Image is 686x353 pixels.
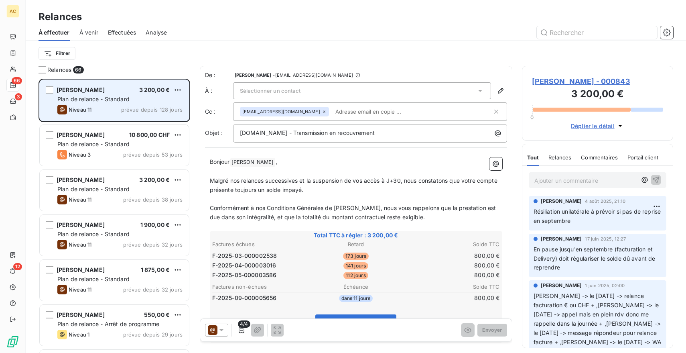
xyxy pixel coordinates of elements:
[69,196,91,203] span: Niveau 11
[404,251,500,260] td: 800,00 €
[139,86,170,93] span: 3 200,00 €
[144,311,170,318] span: 550,00 €
[527,154,539,161] span: Tout
[47,66,71,74] span: Relances
[12,77,22,84] span: 66
[57,176,105,183] span: [PERSON_NAME]
[69,106,91,113] span: Niveau 11
[477,324,507,337] button: Envoyer
[627,154,658,161] span: Portail client
[581,154,618,161] span: Commentaires
[121,106,183,113] span: prévue depuis 128 jours
[308,283,404,291] th: Échéance
[537,26,657,39] input: Rechercher
[205,87,233,95] label: À :
[404,283,500,291] th: Solde TTC
[211,231,501,239] span: Total TTC à régler : 3 200,00 €
[240,129,375,136] span: [DOMAIN_NAME] - Transmission en recouvrement
[532,76,664,87] span: [PERSON_NAME] - 000843
[240,88,300,94] span: Sélectionner un contact
[57,266,105,273] span: [PERSON_NAME]
[534,208,663,224] span: Résiliation unilatérale à prévoir si pas de reprise en septembre
[242,109,320,114] span: [EMAIL_ADDRESS][DOMAIN_NAME]
[230,158,275,167] span: [PERSON_NAME]
[57,231,130,237] span: Plan de relance - Standard
[57,320,159,327] span: Plan de relance - Arrêt de programme
[39,47,75,60] button: Filtrer
[585,237,626,241] span: 17 juin 2025, 12:27
[343,262,368,269] span: 141 jours
[57,131,105,138] span: [PERSON_NAME]
[6,335,19,348] img: Logo LeanPay
[404,294,500,302] td: 800,00 €
[123,286,183,293] span: prévue depuis 32 jours
[123,241,183,248] span: prévue depuis 32 jours
[205,71,233,79] span: De :
[205,108,233,116] label: Cc :
[129,131,170,138] span: 10 800,00 CHF
[57,96,130,102] span: Plan de relance - Standard
[404,240,500,249] th: Solde TTC
[123,331,183,338] span: prévue depuis 29 jours
[238,320,250,328] span: 4/4
[308,240,404,249] th: Retard
[39,79,190,353] div: grid
[212,294,307,302] td: F-2025-09-000005656
[534,246,657,271] span: En pause jusqu'en septembre (facturation et Delivery) doit régulariser le solde dû avant de repre...
[212,283,307,291] th: Factures non-échues
[139,176,170,183] span: 3 200,00 €
[57,186,130,192] span: Plan de relance - Standard
[13,263,22,270] span: 12
[332,106,425,118] input: Adresse email en copie ...
[343,272,368,279] span: 112 jours
[585,283,625,288] span: 1 juin 2025, 02:00
[541,198,582,205] span: [PERSON_NAME]
[6,5,19,18] div: AC
[273,73,353,78] span: - [EMAIL_ADDRESS][DOMAIN_NAME]
[57,141,130,147] span: Plan de relance - Standard
[57,275,130,282] span: Plan de relance - Standard
[276,158,277,165] span: ,
[210,158,230,165] span: Bonjour
[212,271,277,279] span: F-2025-05-000003586
[541,235,582,243] span: [PERSON_NAME]
[343,253,369,260] span: 173 jours
[140,221,170,228] span: 1 900,00 €
[123,151,183,158] span: prévue depuis 53 jours
[210,204,498,220] span: Conformément à nos Conditions Générales de [PERSON_NAME], nous vous rappelons que la prestation e...
[212,261,276,269] span: F-2025-04-000003016
[108,29,136,37] span: Effectuées
[205,129,223,136] span: Objet :
[532,87,664,103] h3: 3 200,00 €
[548,154,571,161] span: Relances
[79,29,98,37] span: À venir
[404,261,500,270] td: 800,00 €
[57,221,105,228] span: [PERSON_NAME]
[69,331,89,338] span: Niveau 1
[541,282,582,289] span: [PERSON_NAME]
[146,29,167,37] span: Analyse
[69,151,91,158] span: Niveau 3
[530,114,534,120] span: 0
[57,86,105,93] span: [PERSON_NAME]
[210,177,499,193] span: Malgré nos relances successives et la suspension de vos accès à J+30, nous constatons que votre c...
[123,196,183,203] span: prévue depuis 38 jours
[57,311,105,318] span: [PERSON_NAME]
[39,10,82,24] h3: Relances
[141,266,170,273] span: 1 875,00 €
[69,241,91,248] span: Niveau 11
[212,240,307,249] th: Factures échues
[339,295,373,302] span: dans 11 jours
[15,93,22,100] span: 3
[235,73,272,78] span: [PERSON_NAME]
[659,326,678,345] iframe: Intercom live chat
[585,199,625,204] span: 4 août 2025, 21:10
[73,66,83,73] span: 66
[571,122,615,130] span: Déplier le détail
[404,271,500,280] td: 800,00 €
[212,252,277,260] span: F-2025-03-000002538
[39,29,70,37] span: À effectuer
[568,121,627,131] button: Déplier le détail
[69,286,91,293] span: Niveau 11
